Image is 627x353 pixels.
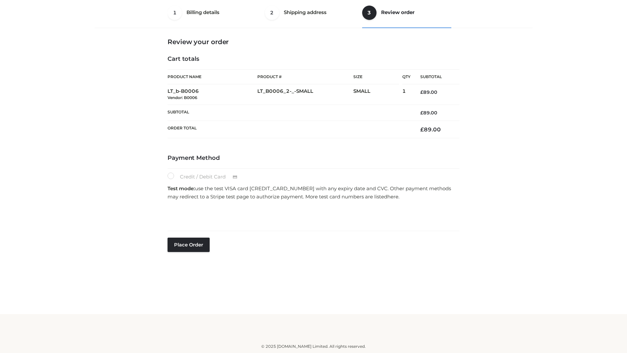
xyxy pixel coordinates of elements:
span: £ [420,126,424,133]
bdi: 89.00 [420,89,437,95]
a: here [387,193,398,200]
th: Subtotal [410,70,459,84]
label: Credit / Debit Card [168,173,244,181]
img: Credit / Debit Card [229,173,241,181]
p: use the test VISA card [CREDIT_CARD_NUMBER] with any expiry date and CVC. Other payment methods m... [168,184,459,201]
td: LT_b-B0006 [168,84,257,105]
th: Subtotal [168,105,410,121]
th: Product Name [168,69,257,84]
div: © 2025 [DOMAIN_NAME] Limited. All rights reserved. [97,343,530,350]
th: Size [353,70,399,84]
iframe: Secure payment input frame [166,203,458,227]
small: Vendor: B0006 [168,95,197,100]
bdi: 89.00 [420,126,441,133]
span: £ [420,110,423,116]
h3: Review your order [168,38,459,46]
span: £ [420,89,423,95]
bdi: 89.00 [420,110,437,116]
h4: Payment Method [168,155,459,162]
th: Product # [257,69,353,84]
button: Place order [168,238,210,252]
h4: Cart totals [168,56,459,63]
td: 1 [402,84,410,105]
td: SMALL [353,84,402,105]
td: LT_B0006_2-_-SMALL [257,84,353,105]
th: Order Total [168,121,410,138]
strong: Test mode: [168,185,195,192]
th: Qty [402,69,410,84]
